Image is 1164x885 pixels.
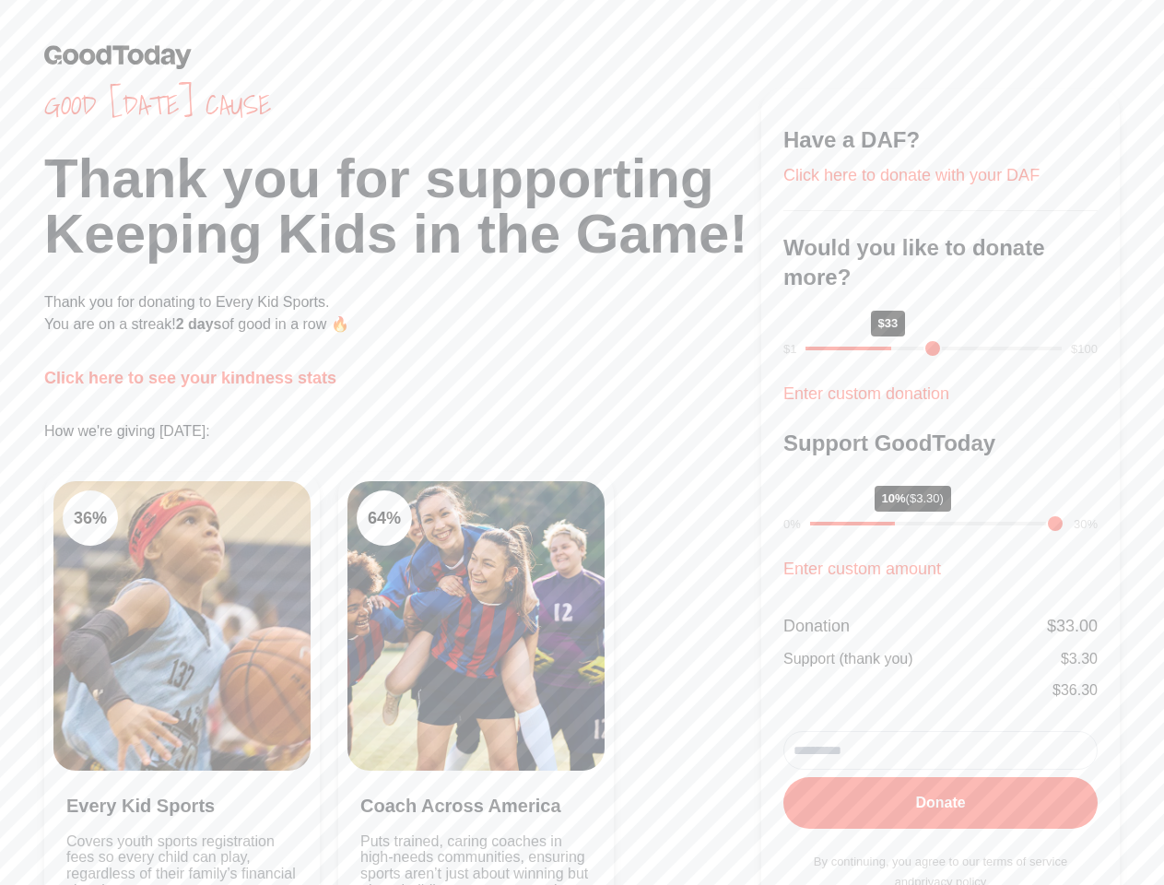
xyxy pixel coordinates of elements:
span: 3.30 [1069,651,1098,667]
img: Clean Air Task Force [53,481,311,771]
span: 2 days [176,316,222,332]
button: Donate [783,777,1098,829]
p: How we're giving [DATE]: [44,420,761,442]
div: 0% [783,515,801,534]
h3: Coach Across America [360,793,592,819]
span: 36.30 [1061,682,1098,698]
div: 36 % [63,490,118,546]
div: 64 % [357,490,412,546]
h3: Every Kid Sports [66,793,298,819]
h3: Would you like to donate more? [783,233,1098,292]
div: Support (thank you) [783,648,913,670]
div: $1 [783,340,796,359]
span: Good [DATE] cause [44,88,761,122]
div: $ [1052,679,1098,702]
h3: Support GoodToday [783,429,1098,458]
div: $33 [871,311,906,336]
h3: Have a DAF? [783,125,1098,155]
div: $ [1047,613,1098,639]
p: Thank you for donating to Every Kid Sports. You are on a streak! of good in a row 🔥 [44,291,761,336]
div: $ [1061,648,1098,670]
div: Donation [783,613,850,639]
div: 30% [1074,515,1098,534]
a: Click here to donate with your DAF [783,166,1040,184]
div: $100 [1071,340,1098,359]
img: Clean Cooking Alliance [347,481,605,771]
a: Enter custom amount [783,560,941,578]
img: GoodToday [44,44,192,69]
span: 33.00 [1056,617,1098,635]
h1: Thank you for supporting Keeping Kids in the Game! [44,151,761,262]
span: ($3.30) [906,491,944,505]
a: Enter custom donation [783,384,949,403]
div: 10% [875,486,951,512]
a: Click here to see your kindness stats [44,369,336,387]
